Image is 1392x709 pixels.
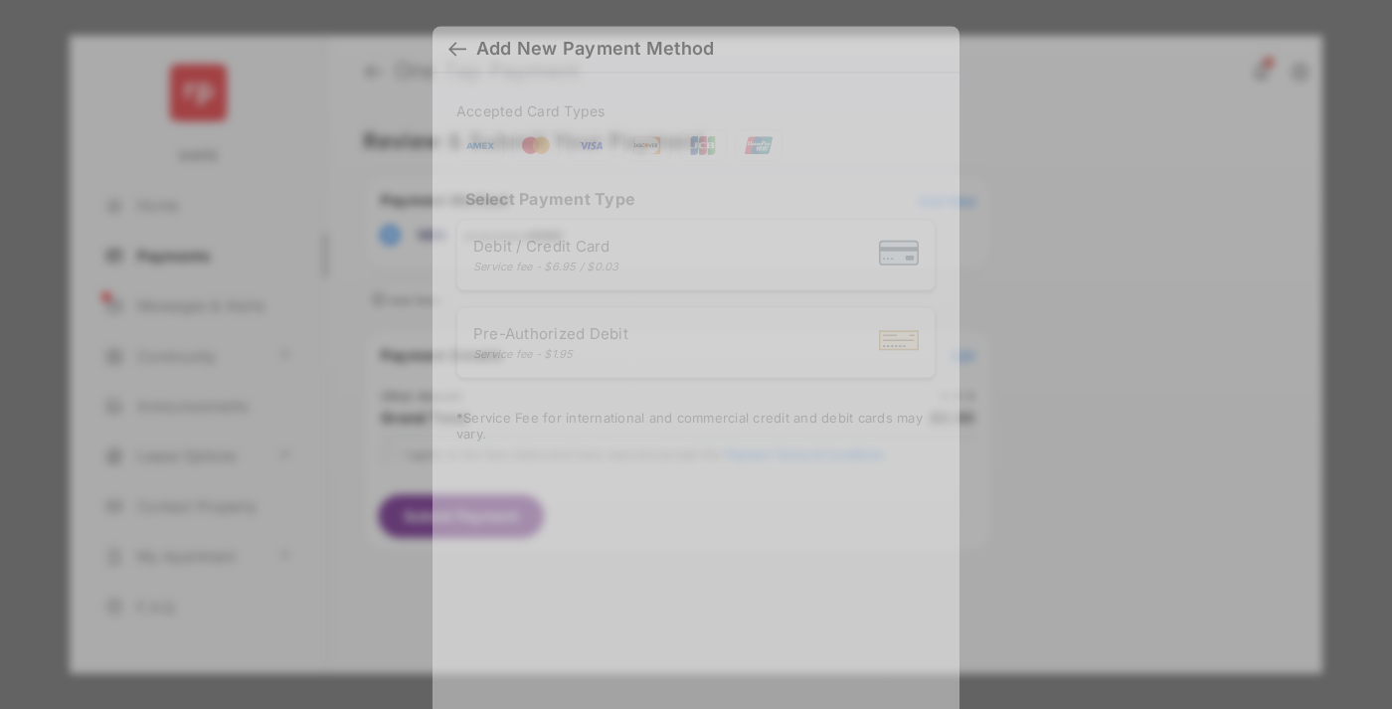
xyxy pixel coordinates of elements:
div: * Service Fee for international and commercial credit and debit cards may vary. [456,411,936,446]
h4: Select Payment Type [456,190,936,210]
div: Service fee - $1.95 [473,347,628,361]
span: Debit / Credit Card [473,237,619,256]
div: Service fee - $6.95 / $0.03 [473,260,619,273]
span: Accepted Card Types [456,103,613,120]
span: Pre-Authorized Debit [473,324,628,343]
div: Add New Payment Method [476,39,714,61]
